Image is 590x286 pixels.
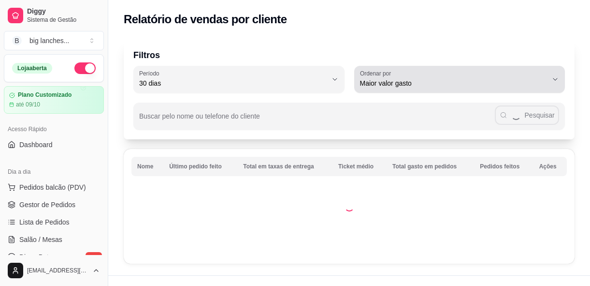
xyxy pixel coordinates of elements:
[133,48,565,62] p: Filtros
[12,63,52,74] div: Loja aberta
[18,91,72,99] article: Plano Customizado
[4,232,104,247] a: Salão / Mesas
[27,267,88,274] span: [EMAIL_ADDRESS][DOMAIN_NAME]
[4,121,104,137] div: Acesso Rápido
[345,202,354,211] div: Loading
[4,214,104,230] a: Lista de Pedidos
[29,36,70,45] div: big lanches ...
[4,4,104,27] a: DiggySistema de Gestão
[27,16,100,24] span: Sistema de Gestão
[19,217,70,227] span: Lista de Pedidos
[4,31,104,50] button: Select a team
[19,235,62,244] span: Salão / Mesas
[12,36,22,45] span: B
[16,101,40,108] article: até 09/10
[4,180,104,195] button: Pedidos balcão (PDV)
[27,7,100,16] span: Diggy
[4,137,104,152] a: Dashboard
[74,62,96,74] button: Alterar Status
[139,69,162,77] label: Período
[139,78,327,88] span: 30 dias
[139,115,495,125] input: Buscar pelo nome ou telefone do cliente
[19,200,75,210] span: Gestor de Pedidos
[4,164,104,180] div: Dia a dia
[4,259,104,282] button: [EMAIL_ADDRESS][DOMAIN_NAME]
[19,252,49,262] span: Diggy Bot
[124,12,287,27] h2: Relatório de vendas por cliente
[4,249,104,265] a: Diggy Botnovo
[4,197,104,212] a: Gestor de Pedidos
[360,69,394,77] label: Ordenar por
[19,140,53,150] span: Dashboard
[360,78,548,88] span: Maior valor gasto
[354,66,565,93] button: Ordenar porMaior valor gasto
[4,86,104,114] a: Plano Customizadoaté 09/10
[133,66,345,93] button: Período30 dias
[19,182,86,192] span: Pedidos balcão (PDV)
